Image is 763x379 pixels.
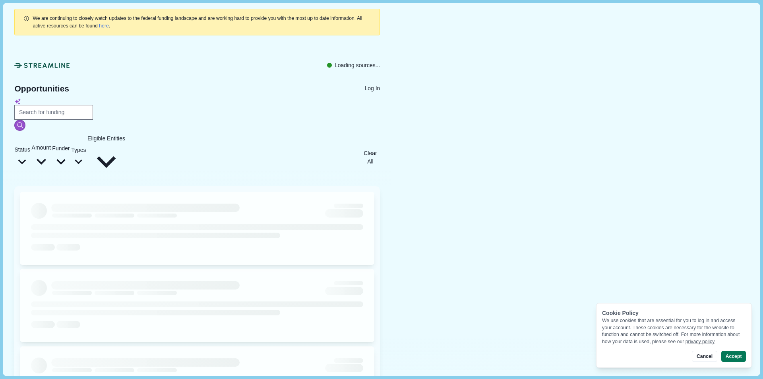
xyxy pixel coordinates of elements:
button: Log In [364,84,380,93]
button: Funder [52,134,70,181]
div: We use cookies that are essential for you to log in and access your account. These cookies are ne... [602,317,746,345]
span: We are continuing to closely watch updates to the federal funding landscape and are working hard ... [33,16,362,28]
button: Eligible Entities [87,134,125,181]
button: Accept [721,351,746,362]
button: Cancel [692,351,717,362]
span: Cookie Policy [602,310,639,316]
button: Amount [32,134,51,181]
span: Funder [52,145,70,152]
span: Loading sources... [335,61,380,70]
span: Status [14,146,30,153]
button: Status [14,134,30,181]
span: Types [71,147,86,153]
button: Types [71,134,86,181]
span: Opportunities [14,84,69,93]
button: Clear All [360,149,380,166]
div: . [33,15,371,29]
span: Eligible Entities [87,135,125,142]
input: Search for funding [14,105,93,120]
a: here [99,23,109,29]
span: Amount [32,144,51,151]
a: privacy policy [686,339,715,344]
